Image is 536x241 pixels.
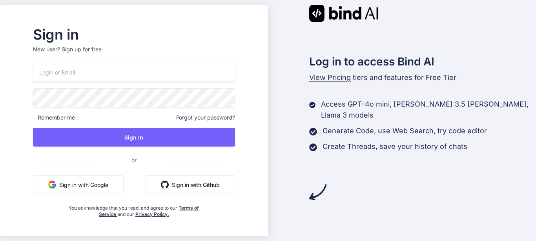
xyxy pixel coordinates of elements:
[146,175,235,194] button: Sign in with Github
[33,128,235,147] button: Sign In
[309,73,351,82] span: View Pricing
[309,5,378,22] img: Bind AI logo
[323,125,487,136] p: Generate Code, use Web Search, try code editor
[33,45,235,63] p: New user?
[33,63,235,82] input: Login or Email
[33,114,75,121] span: Remember me
[33,175,124,194] button: Sign in with Google
[100,150,168,170] span: or
[309,72,536,83] p: tiers and features for Free Tier
[309,53,536,70] h2: Log in to access Bind AI
[33,28,235,41] h2: Sign in
[48,181,56,188] img: google
[161,181,169,188] img: github
[99,205,199,217] a: Terms of Service
[309,183,326,201] img: arrow
[62,45,102,53] div: Sign up for free
[176,114,235,121] span: Forgot your password?
[323,141,467,152] p: Create Threads, save your history of chats
[135,211,169,217] a: Privacy Policy.
[321,99,536,121] p: Access GPT-4o mini, [PERSON_NAME] 3.5 [PERSON_NAME], Llama 3 models
[67,200,202,217] div: You acknowledge that you read, and agree to our and our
